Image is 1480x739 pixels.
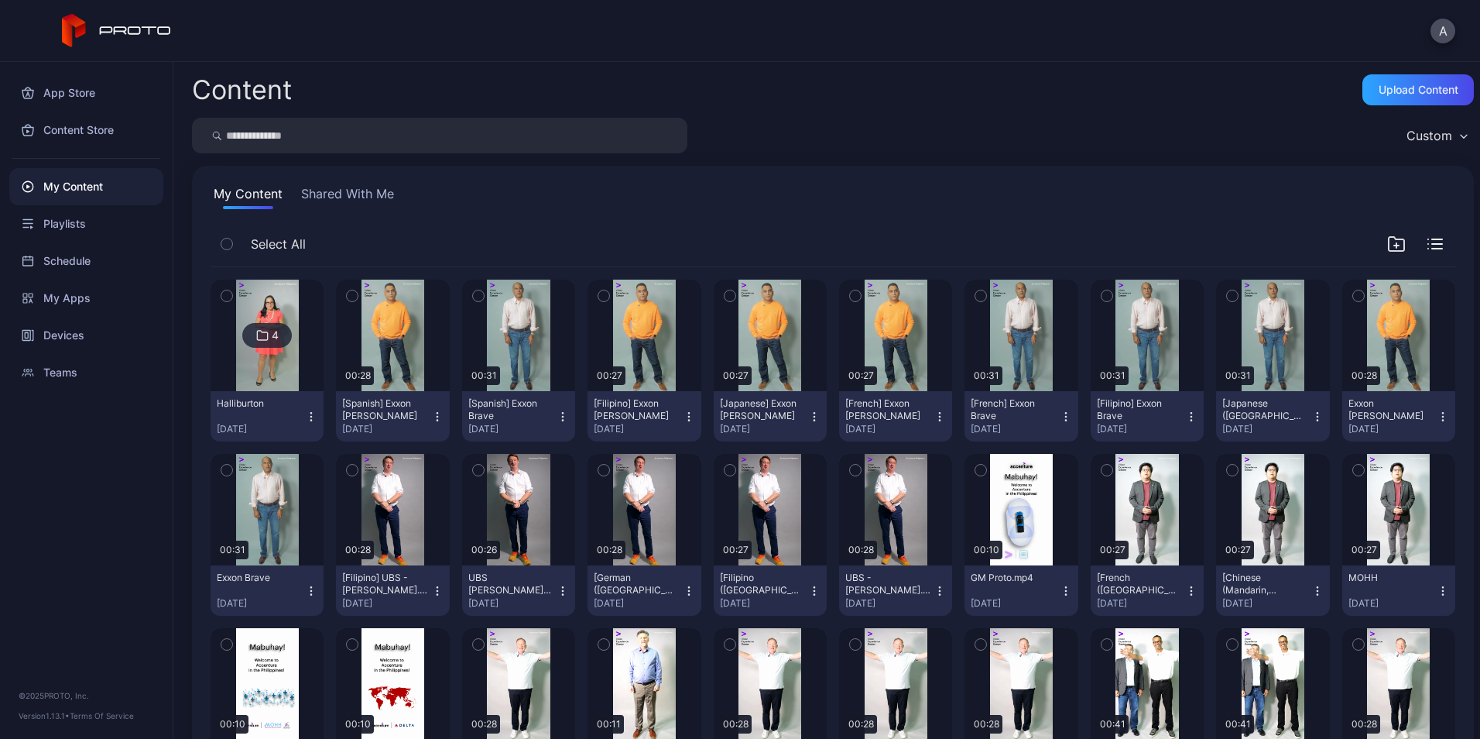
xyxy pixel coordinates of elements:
[839,391,952,442] button: [French] Exxon [PERSON_NAME][DATE]
[336,391,449,442] button: [Spanish] Exxon [PERSON_NAME][DATE]
[1362,74,1474,105] button: Upload Content
[272,328,279,342] div: 4
[1348,397,1434,422] div: Exxon Arnab
[342,572,427,596] div: [Filipino] UBS - Ryan.mp4
[839,565,952,616] button: UBS - [PERSON_NAME].mp4[DATE]
[1216,391,1329,442] button: [Japanese ([GEOGRAPHIC_DATA])]Exxon Brave[DATE]
[462,565,575,616] button: UBS [PERSON_NAME] v2.mp4[DATE]
[9,112,163,149] a: Content Store
[971,397,1056,422] div: [French] Exxon Brave
[1348,423,1437,435] div: [DATE]
[1222,597,1310,610] div: [DATE]
[1222,423,1310,435] div: [DATE]
[845,597,934,610] div: [DATE]
[1406,128,1452,143] div: Custom
[1430,19,1455,43] button: A
[468,572,553,596] div: UBS Ryan v2.mp4
[192,77,292,103] div: Content
[251,235,306,253] span: Select All
[1216,565,1329,616] button: [Chinese (Mandarin, Simplified)] MOHH[DATE]
[714,391,827,442] button: [Japanese] Exxon [PERSON_NAME][DATE]
[9,317,163,354] a: Devices
[720,572,805,596] div: [Filipino (Philippines)] UBS - Ryan.mp4
[1097,423,1185,435] div: [DATE]
[714,565,827,616] button: [Filipino ([GEOGRAPHIC_DATA])] UBS - [PERSON_NAME].mp4[DATE]
[971,572,1056,584] div: GM Proto.mp4
[217,597,305,610] div: [DATE]
[594,597,682,610] div: [DATE]
[9,168,163,205] a: My Content
[594,423,682,435] div: [DATE]
[9,354,163,391] a: Teams
[19,689,154,702] div: © 2025 PROTO, Inc.
[342,397,427,422] div: [Spanish] Exxon Arnab
[1379,84,1458,96] div: Upload Content
[845,423,934,435] div: [DATE]
[845,572,930,596] div: UBS - Ryan.mp4
[217,423,305,435] div: [DATE]
[971,597,1059,610] div: [DATE]
[1097,397,1182,422] div: [Filipino] Exxon Brave
[342,597,430,610] div: [DATE]
[468,597,557,610] div: [DATE]
[594,572,679,596] div: [German (Germany)] UBS - Ryan.mp4
[1399,118,1474,153] button: Custom
[211,184,286,209] button: My Content
[720,597,808,610] div: [DATE]
[9,205,163,242] a: Playlists
[964,391,1077,442] button: [French] Exxon Brave[DATE]
[971,423,1059,435] div: [DATE]
[964,565,1077,616] button: GM Proto.mp4[DATE]
[336,565,449,616] button: [Filipino] UBS - [PERSON_NAME].mp4[DATE]
[1097,597,1185,610] div: [DATE]
[1091,565,1204,616] button: [French ([GEOGRAPHIC_DATA])] MOHH[DATE]
[211,565,324,616] button: Exxon Brave[DATE]
[1342,391,1455,442] button: Exxon [PERSON_NAME][DATE]
[720,397,805,422] div: [Japanese] Exxon Arnab
[720,423,808,435] div: [DATE]
[1222,397,1307,422] div: [Japanese (Japan)]Exxon Brave
[342,423,430,435] div: [DATE]
[594,397,679,422] div: [Filipino] Exxon Arnab
[845,397,930,422] div: [French] Exxon Arnab
[211,391,324,442] button: Halliburton[DATE]
[9,280,163,317] a: My Apps
[1342,565,1455,616] button: MOHH[DATE]
[468,397,553,422] div: [Spanish] Exxon Brave
[588,565,701,616] button: [German ([GEOGRAPHIC_DATA])] UBS - [PERSON_NAME].mp4[DATE]
[468,423,557,435] div: [DATE]
[1348,572,1434,584] div: MOHH
[19,711,70,720] span: Version 1.13.1 •
[9,242,163,280] a: Schedule
[1222,572,1307,596] div: [Chinese (Mandarin, Simplified)] MOHH
[1348,597,1437,610] div: [DATE]
[462,391,575,442] button: [Spanish] Exxon Brave[DATE]
[70,711,134,720] a: Terms Of Service
[588,391,701,442] button: [Filipino] Exxon [PERSON_NAME][DATE]
[298,184,397,209] button: Shared With Me
[1097,572,1182,596] div: [French (France)] MOHH
[9,74,163,112] a: App Store
[217,397,302,410] div: Halliburton
[1091,391,1204,442] button: [Filipino] Exxon Brave[DATE]
[217,572,302,584] div: Exxon Brave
